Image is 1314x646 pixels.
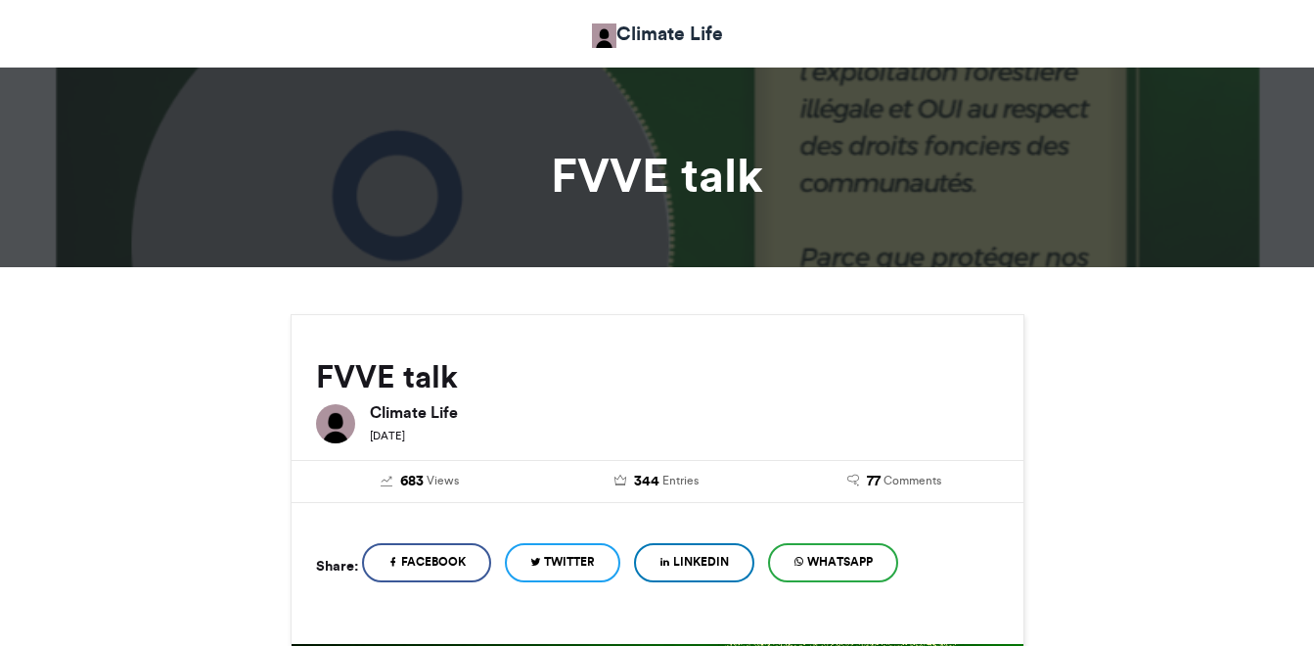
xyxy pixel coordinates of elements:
[867,471,881,492] span: 77
[401,553,466,571] span: Facebook
[884,472,941,489] span: Comments
[768,543,898,582] a: WhatsApp
[592,23,616,48] img: Climate Life
[673,553,729,571] span: LinkedIn
[370,429,405,442] small: [DATE]
[791,471,999,492] a: 77 Comments
[316,404,355,443] img: Climate Life
[427,472,459,489] span: Views
[544,553,595,571] span: Twitter
[505,543,620,582] a: Twitter
[634,471,659,492] span: 344
[553,471,761,492] a: 344 Entries
[316,471,524,492] a: 683 Views
[316,359,999,394] h2: FVVE talk
[362,543,491,582] a: Facebook
[316,553,358,578] h5: Share:
[807,553,873,571] span: WhatsApp
[114,152,1201,199] h1: FVVE talk
[592,20,723,48] a: Climate Life
[370,404,999,420] h6: Climate Life
[662,472,699,489] span: Entries
[634,543,754,582] a: LinkedIn
[400,471,424,492] span: 683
